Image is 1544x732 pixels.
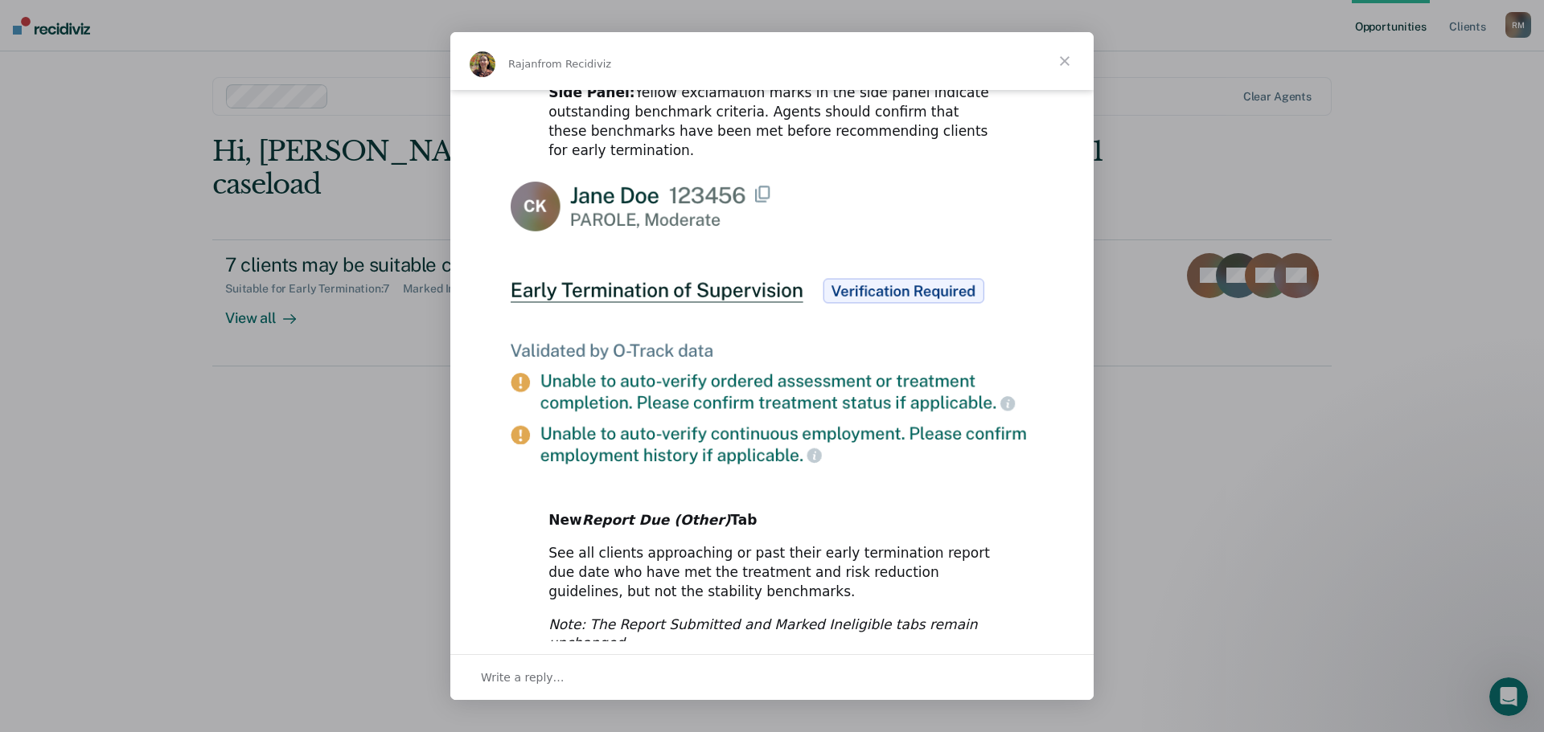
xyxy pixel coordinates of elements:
div: Yellow exclamation marks in the side panel indicate outstanding benchmark criteria. Agents should... [548,84,996,160]
span: Close [1036,32,1094,90]
span: Rajan [508,58,538,70]
b: Side Panel: [548,84,634,100]
span: from Recidiviz [538,58,612,70]
i: Report Due (Other) [582,512,731,528]
img: Profile image for Rajan [470,51,495,77]
div: See all clients approaching or past their early termination report due date who have met the trea... [548,544,996,601]
div: Open conversation and reply [450,654,1094,700]
i: Note: The Report Submitted and Marked Ineligible tabs remain unchanged. [548,616,977,652]
b: New Tab [548,512,757,528]
span: Write a reply… [481,667,565,688]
